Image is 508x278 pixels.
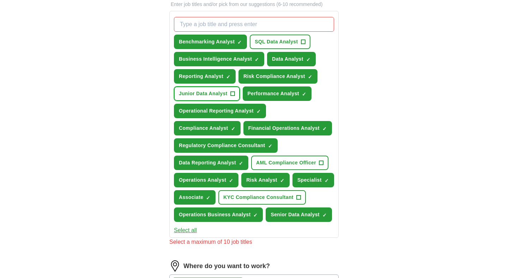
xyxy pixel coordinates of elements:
span: ✓ [239,161,243,166]
p: Enter job titles and/or pick from our suggestions (6-10 recommended) [169,1,339,8]
button: AML Compliance Officer [251,156,328,170]
span: Business Intelligence Analyst [179,55,252,63]
button: Reporting Analyst✓ [174,69,236,84]
span: Senior Data Analyst [271,211,319,218]
button: Operations Business Analyst✓ [174,207,263,222]
span: ✓ [308,74,312,80]
button: Select all [174,226,197,235]
span: ✓ [237,40,242,45]
span: ✓ [256,109,261,114]
span: ✓ [226,74,230,80]
button: KYC Compliance Consultant [218,190,306,205]
button: Operational Reporting Analyst✓ [174,104,266,118]
span: ✓ [322,212,327,218]
span: Risk Analyst [246,176,277,184]
span: ✓ [306,57,310,62]
span: ✓ [325,178,329,183]
button: Business Intelligence Analyst✓ [174,52,264,66]
div: Select a maximum of 10 job titles [169,238,339,246]
button: Data Analyst✓ [267,52,316,66]
span: Specialist [297,176,322,184]
span: Reporting Analyst [179,73,223,80]
button: Senior Data Analyst✓ [266,207,332,222]
input: Type a job title and press enter [174,17,334,32]
button: Performance Analyst✓ [243,86,312,101]
button: Associate✓ [174,190,216,205]
span: KYC Compliance Consultant [223,194,294,201]
button: SQL Data Analyst [250,35,310,49]
span: ✓ [253,212,258,218]
label: Where do you want to work? [183,261,270,271]
img: location.png [169,260,181,272]
button: Data Reporting Analyst✓ [174,156,248,170]
button: Regulatory Compliance Consultant✓ [174,138,278,153]
button: Junior Data Analyst [174,86,240,101]
button: Benchmarking Analyst✓ [174,35,247,49]
span: Data Analyst [272,55,303,63]
span: AML Compliance Officer [256,159,316,167]
span: ✓ [231,126,235,132]
button: Compliance Analyst✓ [174,121,241,135]
span: Performance Analyst [248,90,299,97]
button: Specialist✓ [292,173,334,187]
span: Financial Operations Analyst [248,125,320,132]
span: Risk Compliance Analyst [243,73,305,80]
button: Operations Analyst✓ [174,173,238,187]
span: ✓ [255,57,259,62]
span: ✓ [206,195,210,201]
span: Associate [179,194,203,201]
span: Compliance Analyst [179,125,228,132]
span: Operations Business Analyst [179,211,250,218]
span: Data Reporting Analyst [179,159,236,167]
span: ✓ [280,178,284,183]
span: Operations Analyst [179,176,226,184]
button: Financial Operations Analyst✓ [243,121,332,135]
button: Risk Analyst✓ [241,173,290,187]
span: ✓ [322,126,327,132]
span: ✓ [268,143,272,149]
span: SQL Data Analyst [255,38,298,46]
button: Risk Compliance Analyst✓ [238,69,317,84]
span: Regulatory Compliance Consultant [179,142,265,149]
span: Junior Data Analyst [179,90,228,97]
span: ✓ [229,178,233,183]
span: Benchmarking Analyst [179,38,235,46]
span: Operational Reporting Analyst [179,107,254,115]
span: ✓ [302,91,306,97]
